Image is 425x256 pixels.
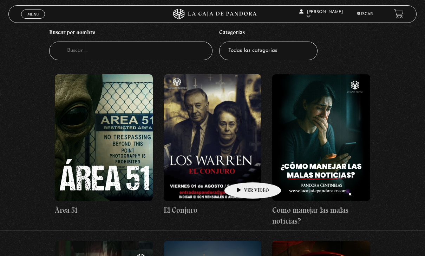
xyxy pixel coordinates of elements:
span: Menu [27,12,39,16]
a: View your shopping cart [394,9,404,19]
span: [PERSON_NAME] [299,10,343,19]
h4: Categorías [219,25,318,42]
a: Buscar [357,12,373,16]
h4: El Conjuro [164,205,262,216]
a: Como manejar las malas noticias? [272,74,370,227]
a: Área 51 [55,74,153,216]
a: El Conjuro [164,74,262,216]
h4: Área 51 [55,205,153,216]
span: Cerrar [25,18,41,23]
h4: Buscar por nombre [49,25,212,42]
h4: Como manejar las malas noticias? [272,205,370,227]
